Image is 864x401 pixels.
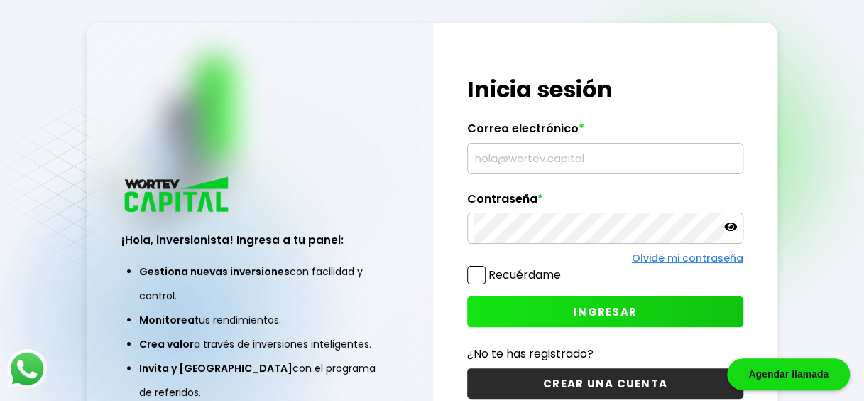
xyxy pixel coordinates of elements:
span: Invita y [GEOGRAPHIC_DATA] [139,361,292,375]
span: Gestiona nuevas inversiones [139,264,290,279]
span: Crea valor [139,337,194,351]
div: Agendar llamada [727,358,850,390]
img: logo_wortev_capital [121,175,234,217]
button: CREAR UNA CUENTA [467,368,743,399]
a: Olvidé mi contraseña [632,251,743,265]
img: logos_whatsapp-icon.242b2217.svg [7,349,47,389]
h1: Inicia sesión [467,73,743,107]
h3: ¡Hola, inversionista! Ingresa a tu panel: [121,232,398,248]
input: hola@wortev.capital [474,144,737,173]
li: tus rendimientos. [139,308,380,332]
button: INGRESAR [467,296,743,327]
label: Contraseña [467,192,743,213]
p: ¿No te has registrado? [467,345,743,363]
span: Monitorea [139,313,195,327]
a: ¿No te has registrado?CREAR UNA CUENTA [467,345,743,399]
span: INGRESAR [574,304,637,319]
li: con facilidad y control. [139,260,380,308]
label: Correo electrónico [467,122,743,143]
li: a través de inversiones inteligentes. [139,332,380,356]
label: Recuérdame [488,267,561,283]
